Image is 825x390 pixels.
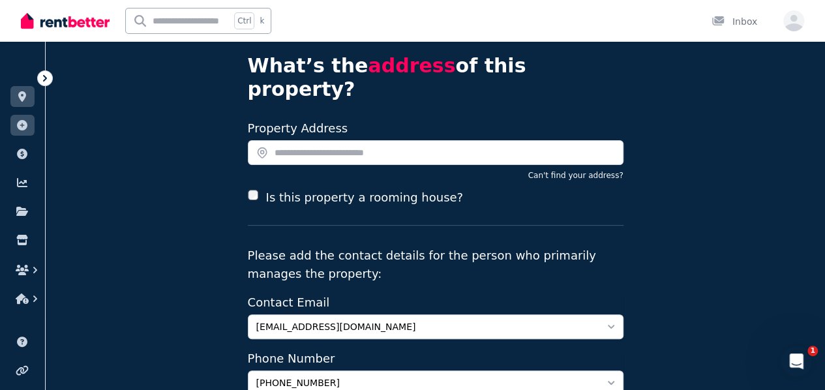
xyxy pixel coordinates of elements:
span: [EMAIL_ADDRESS][DOMAIN_NAME] [256,320,597,333]
img: RentBetter [21,11,110,31]
h4: What’s the of this property? [248,54,623,101]
span: 1 [807,346,818,356]
label: Contact Email [248,293,623,312]
span: [PHONE_NUMBER] [256,376,597,389]
span: Ctrl [234,12,254,29]
button: [EMAIL_ADDRESS][DOMAIN_NAME] [248,314,623,339]
span: address [368,54,455,77]
iframe: Intercom live chat [781,346,812,377]
div: Inbox [712,15,757,28]
label: Is this property a rooming house? [266,188,463,207]
p: Please add the contact details for the person who primarily manages the property: [248,247,623,283]
label: Phone Number [248,350,623,368]
span: k [260,16,264,26]
label: Property Address [248,121,348,135]
button: Can't find your address? [528,170,623,181]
